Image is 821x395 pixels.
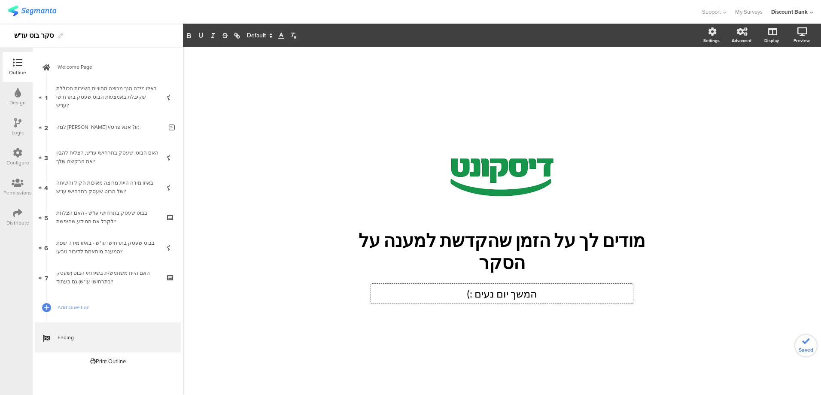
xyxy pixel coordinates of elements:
div: Configure [6,159,29,167]
div: באיזו מידה היית מרוצה מאיכות הקול והשיחה של הבוט שעסק בתרחישי עו"ש? [56,179,159,196]
div: האם היית משתמש/ת בשירותי הבוט (שעסק בתרחישי עו"ש) גם בעתיד? [56,269,159,286]
span: 5 [44,213,48,222]
a: Ending [35,322,181,352]
span: 3 [44,152,48,162]
span: 6 [44,243,48,252]
span: Add Question [58,303,167,312]
div: בבוט שעסק בתרחישי עו"ש - באיזו מידה שפת המענה מותאמת לדיבור טבעי? [56,239,159,256]
a: 5 בבוט שעסק בתרחישי עו"ש - האם הצלחת לקבל את המידע שחיפשת? [35,202,181,232]
div: האם הבוט, שעסק בתרחישי עו"ש, הצליח להבין את הבקשה שלך? [56,149,159,166]
a: 6 בבוט שעסק בתרחישי עו"ש - באיזו מידה שפת המענה מותאמת לדיבור טבעי? [35,232,181,262]
div: סקר בוט עו"ש [14,29,54,43]
span: Ending [58,333,167,342]
div: Settings [703,37,720,44]
div: Advanced [732,37,751,44]
p: המשך יום נעים :) [373,286,631,301]
div: Print Outline [90,357,126,365]
div: Outline [9,69,26,76]
img: segmanta logo [8,6,56,16]
span: Welcome Page [58,63,167,71]
div: באיזו מידה הנך מרוצה מחוויית השירות הכוללת שקיבלת באמצעות הבוט שעסק בתרחישי עו"ש? [56,84,159,110]
span: Saved [799,346,813,354]
div: Display [764,37,779,44]
span: Support [702,8,721,16]
span: 7 [45,273,48,282]
span: 1 [45,92,48,102]
a: 7 האם היית משתמש/ת בשירותי הבוט (שעסק בתרחישי עו"ש) גם בעתיד? [35,262,181,292]
span: 2 [44,122,48,132]
a: 2 למה [PERSON_NAME] זו? אנא פרט/י: [35,112,181,142]
p: מודים לך על הזמן שהקדשת למענה על הסקר [343,229,661,273]
a: 4 באיזו מידה היית מרוצה מאיכות הקול והשיחה של הבוט שעסק בתרחישי עו"ש? [35,172,181,202]
div: Permissions [3,189,32,197]
div: Preview [794,37,810,44]
div: Discount Bank [771,8,808,16]
div: Logic [12,129,24,137]
div: Distribute [6,219,29,227]
span: 4 [44,182,48,192]
div: למה נתת תשובה זו? אנא פרט/י: [56,123,162,131]
div: Design [9,99,26,106]
div: בבוט שעסק בתרחישי עו"ש - האם הצלחת לקבל את המידע שחיפשת? [56,209,159,226]
a: Welcome Page [35,52,181,82]
a: 1 באיזו מידה הנך מרוצה מחוויית השירות הכוללת שקיבלת באמצעות הבוט שעסק בתרחישי עו"ש? [35,82,181,112]
a: 3 האם הבוט, שעסק בתרחישי עו"ש, הצליח להבין את הבקשה שלך? [35,142,181,172]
